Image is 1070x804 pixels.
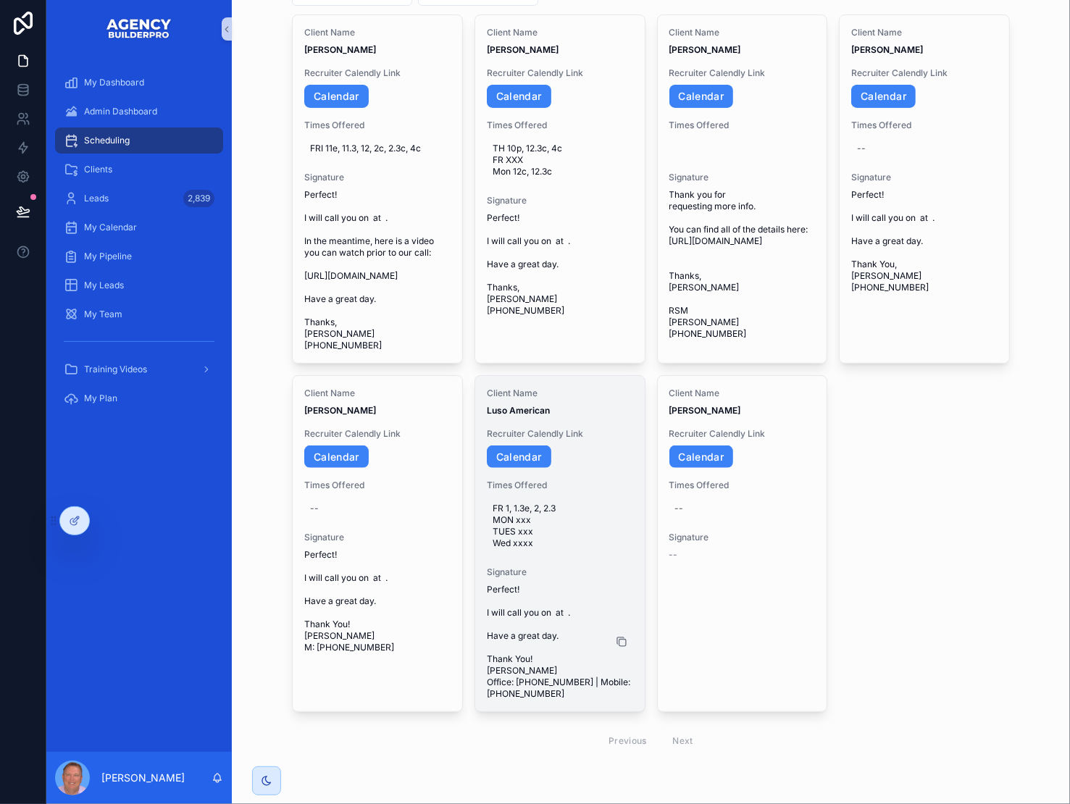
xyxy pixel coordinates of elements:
[487,566,633,578] span: Signature
[84,364,147,375] span: Training Videos
[487,480,633,491] span: Times Offered
[304,549,451,653] span: Perfect! I will call you on at . Have a great day. Thank You! [PERSON_NAME] M: [PHONE_NUMBER]
[669,480,816,491] span: Times Offered
[310,143,445,154] span: FRI 11e, 11.3, 12, 2c, 2.3c, 4c
[183,190,214,207] div: 2,839
[487,212,633,317] span: Perfect! I will call you on at . Have a great day. Thanks, [PERSON_NAME] [PHONE_NUMBER]
[475,375,645,713] a: Client NameLuso AmericanRecruiter Calendly LinkCalendarTimes OfferedFR 1, 1.3e, 2, 2.3 MON xxx TU...
[84,193,109,204] span: Leads
[304,85,369,108] a: Calendar
[304,44,376,55] strong: [PERSON_NAME]
[84,106,157,117] span: Admin Dashboard
[304,27,451,38] span: Client Name
[493,143,627,177] span: TH 10p, 12.3c, 4c FR XXX Mon 12c, 12.3c
[304,428,451,440] span: Recruiter Calendly Link
[851,67,998,79] span: Recruiter Calendly Link
[304,120,451,131] span: Times Offered
[487,584,633,700] span: Perfect! I will call you on at . Have a great day. Thank You! [PERSON_NAME] Office: [PHONE_NUMBER...
[669,532,816,543] span: Signature
[55,156,223,183] a: Clients
[669,44,741,55] strong: [PERSON_NAME]
[487,405,550,416] strong: Luso American
[487,445,551,469] a: Calendar
[292,375,463,713] a: Client Name[PERSON_NAME]Recruiter Calendly LinkCalendarTimes Offered--SignaturePerfect! I will ca...
[304,189,451,351] span: Perfect! I will call you on at . In the meantime, here is a video you can watch prior to our call...
[84,77,144,88] span: My Dashboard
[304,480,451,491] span: Times Offered
[84,251,132,262] span: My Pipeline
[55,356,223,382] a: Training Videos
[292,14,463,364] a: Client Name[PERSON_NAME]Recruiter Calendly LinkCalendarTimes OfferedFRI 11e, 11.3, 12, 2c, 2.3c, ...
[851,189,998,293] span: Perfect! I will call you on at . Have a great day. Thank You, [PERSON_NAME] [PHONE_NUMBER]
[84,222,137,233] span: My Calendar
[55,99,223,125] a: Admin Dashboard
[669,428,816,440] span: Recruiter Calendly Link
[84,309,122,320] span: My Team
[55,301,223,327] a: My Team
[857,143,866,154] div: --
[851,27,998,38] span: Client Name
[304,445,369,469] a: Calendar
[669,189,816,340] span: Thank you for requesting more info. You can find all of the details here: [URL][DOMAIN_NAME] Than...
[55,243,223,269] a: My Pipeline
[487,67,633,79] span: Recruiter Calendly Link
[669,67,816,79] span: Recruiter Calendly Link
[304,405,376,416] strong: [PERSON_NAME]
[669,549,678,561] span: --
[106,17,172,41] img: App logo
[487,85,551,108] a: Calendar
[304,388,451,399] span: Client Name
[675,503,684,514] div: --
[84,280,124,291] span: My Leads
[84,164,112,175] span: Clients
[669,85,734,108] a: Calendar
[84,393,117,404] span: My Plan
[55,214,223,240] a: My Calendar
[669,120,816,131] span: Times Offered
[493,503,627,549] span: FR 1, 1.3e, 2, 2.3 MON xxx TUES xxx Wed xxxx
[304,532,451,543] span: Signature
[851,85,916,108] a: Calendar
[46,58,232,432] div: scrollable content
[851,172,998,183] span: Signature
[487,428,633,440] span: Recruiter Calendly Link
[84,135,130,146] span: Scheduling
[55,185,223,212] a: Leads2,839
[669,27,816,38] span: Client Name
[55,127,223,154] a: Scheduling
[657,375,828,713] a: Client Name[PERSON_NAME]Recruiter Calendly LinkCalendarTimes Offered--Signature--
[487,27,633,38] span: Client Name
[487,44,559,55] strong: [PERSON_NAME]
[851,44,923,55] strong: [PERSON_NAME]
[657,14,828,364] a: Client Name[PERSON_NAME]Recruiter Calendly LinkCalendarTimes OfferedSignatureThank you for reques...
[55,385,223,411] a: My Plan
[669,388,816,399] span: Client Name
[55,70,223,96] a: My Dashboard
[669,445,734,469] a: Calendar
[310,503,319,514] div: --
[475,14,645,364] a: Client Name[PERSON_NAME]Recruiter Calendly LinkCalendarTimes OfferedTH 10p, 12.3c, 4c FR XXX Mon ...
[101,771,185,785] p: [PERSON_NAME]
[487,120,633,131] span: Times Offered
[487,195,633,206] span: Signature
[487,388,633,399] span: Client Name
[669,172,816,183] span: Signature
[851,120,998,131] span: Times Offered
[839,14,1010,364] a: Client Name[PERSON_NAME]Recruiter Calendly LinkCalendarTimes Offered--SignaturePerfect! I will ca...
[304,67,451,79] span: Recruiter Calendly Link
[669,405,741,416] strong: [PERSON_NAME]
[55,272,223,298] a: My Leads
[304,172,451,183] span: Signature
